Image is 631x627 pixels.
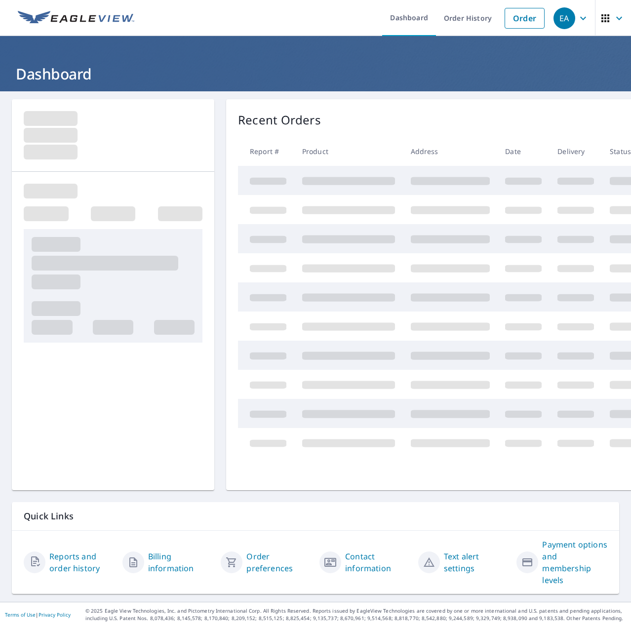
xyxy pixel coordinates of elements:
[345,550,410,574] a: Contact information
[550,137,602,166] th: Delivery
[294,137,403,166] th: Product
[85,607,626,622] p: © 2025 Eagle View Technologies, Inc. and Pictometry International Corp. All Rights Reserved. Repo...
[553,7,575,29] div: EA
[39,611,71,618] a: Privacy Policy
[403,137,498,166] th: Address
[18,11,134,26] img: EV Logo
[238,137,294,166] th: Report #
[49,550,115,574] a: Reports and order history
[24,510,607,522] p: Quick Links
[505,8,545,29] a: Order
[5,612,71,618] p: |
[148,550,213,574] a: Billing information
[238,111,321,129] p: Recent Orders
[5,611,36,618] a: Terms of Use
[246,550,312,574] a: Order preferences
[542,539,607,586] a: Payment options and membership levels
[12,64,619,84] h1: Dashboard
[497,137,550,166] th: Date
[444,550,509,574] a: Text alert settings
